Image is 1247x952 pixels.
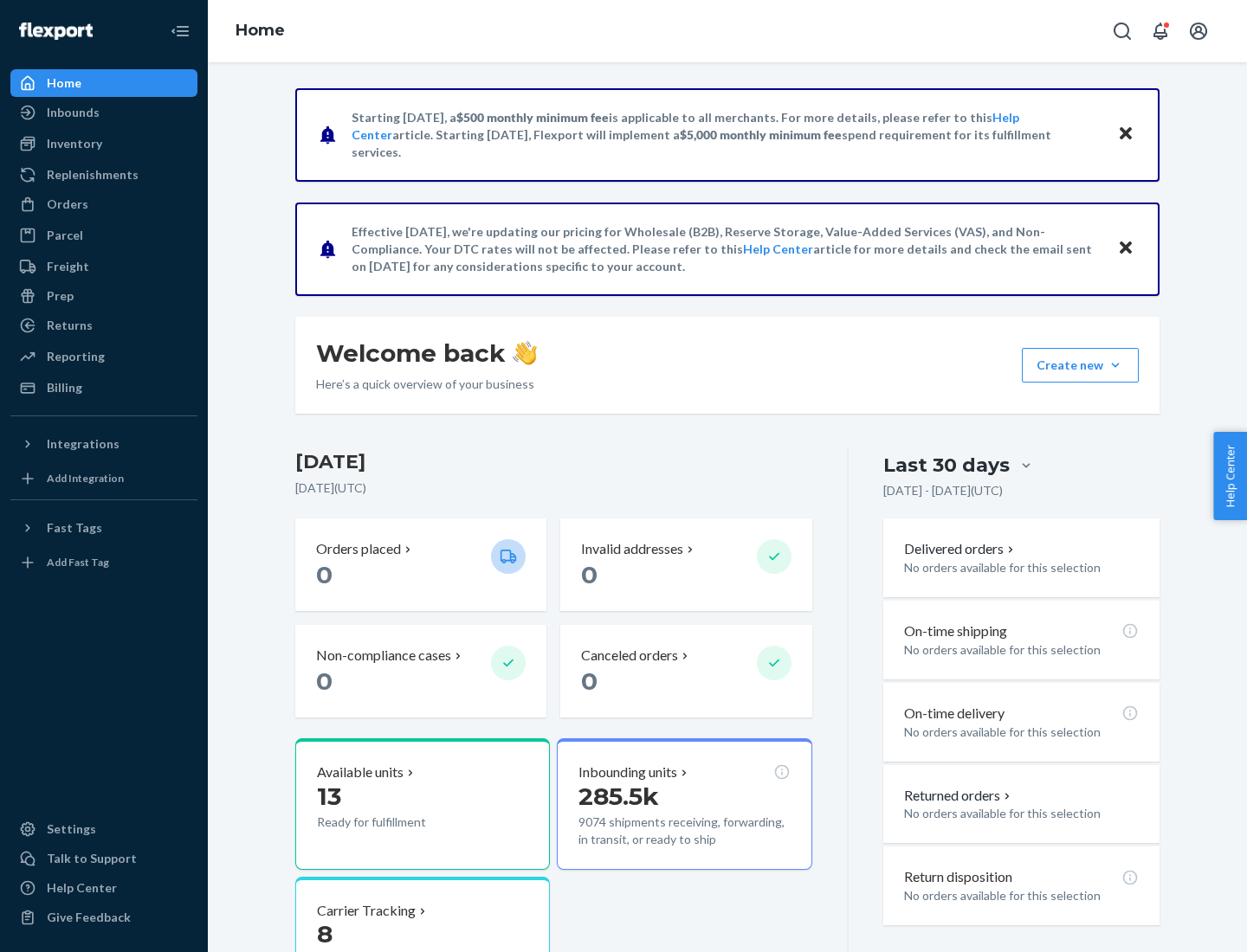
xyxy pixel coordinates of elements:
[316,376,537,393] p: Here’s a quick overview of your business
[47,519,102,537] div: Fast Tags
[578,762,677,782] p: Inbounding units
[578,782,659,811] span: 285.5k
[1105,14,1140,48] button: Open Search Box
[1115,122,1137,147] button: Close
[10,222,197,249] a: Parcel
[904,641,1139,659] p: No orders available for this selection
[317,919,333,949] span: 8
[295,479,812,497] p: [DATE] ( UTC )
[904,621,1007,641] p: On-time shipping
[1181,14,1216,48] button: Open account menu
[10,130,197,158] a: Inventory
[47,379,82,396] div: Billing
[47,74,81,92] div: Home
[10,465,197,492] a: Add Integration
[513,341,537,365] img: hand-wave emoji
[883,452,1010,479] div: Last 30 days
[352,109,1101,161] p: Starting [DATE], a is applicable to all merchants. For more details, please refer to this article...
[456,110,609,125] span: $500 monthly minimum fee
[904,786,1014,806] button: Returned orders
[47,435,120,453] div: Integrations
[222,6,299,56] ol: breadcrumbs
[1143,14,1178,48] button: Open notifications
[317,901,416,921] p: Carrier Tracking
[904,805,1139,822] p: No orders available for this selection
[743,241,813,256] a: Help Center
[904,724,1139,741] p: No orders available for this selection
[47,287,74,305] div: Prep
[10,904,197,931] button: Give Feedback
[317,762,404,782] p: Available units
[10,874,197,902] a: Help Center
[317,814,477,831] p: Ready for fulfillment
[560,518,811,611] button: Invalid addresses 0
[10,430,197,458] button: Integrations
[10,549,197,576] a: Add Fast Tag
[295,738,550,870] button: Available units13Ready for fulfillment
[47,166,139,183] div: Replenishments
[19,23,93,40] img: Flexport logo
[10,69,197,97] a: Home
[236,21,285,40] a: Home
[680,127,842,142] span: $5,000 monthly minimum fee
[295,625,546,717] button: Non-compliance cases 0
[47,258,89,275] div: Freight
[10,312,197,339] a: Returns
[10,253,197,280] a: Freight
[316,646,451,666] p: Non-compliance cases
[47,104,100,121] div: Inbounds
[560,625,811,717] button: Canceled orders 0
[10,374,197,402] a: Billing
[581,666,598,696] span: 0
[47,850,137,867] div: Talk to Support
[47,135,102,152] div: Inventory
[316,560,333,589] span: 0
[904,559,1139,576] p: No orders available for this selection
[316,666,333,696] span: 0
[904,867,1012,887] p: Return disposition
[47,471,124,486] div: Add Integration
[1022,348,1139,383] button: Create new
[47,348,105,365] div: Reporting
[10,815,197,843] a: Settings
[10,190,197,218] a: Orders
[581,539,683,559] p: Invalid addresses
[10,845,197,872] a: Talk to Support
[47,555,109,569] div: Add Fast Tag
[295,448,812,476] h3: [DATE]
[904,539,1018,559] button: Delivered orders
[10,282,197,310] a: Prep
[47,317,93,334] div: Returns
[883,482,1003,499] p: [DATE] - [DATE] ( UTC )
[352,223,1101,275] p: Effective [DATE], we're updating our pricing for Wholesale (B2B), Reserve Storage, Value-Added Se...
[10,99,197,126] a: Inbounds
[557,738,811,870] button: Inbounding units285.5k9074 shipments receiving, forwarding, in transit, or ready to ship
[578,814,790,848] p: 9074 shipments receiving, forwarding, in transit, or ready to ship
[163,14,197,48] button: Close Navigation
[47,227,83,244] div: Parcel
[581,560,598,589] span: 0
[47,879,117,897] div: Help Center
[316,338,537,369] h1: Welcome back
[10,161,197,189] a: Replenishments
[316,539,401,559] p: Orders placed
[904,887,1139,904] p: No orders available for this selection
[904,704,1005,724] p: On-time delivery
[47,909,131,926] div: Give Feedback
[1213,432,1247,520] button: Help Center
[10,343,197,370] a: Reporting
[295,518,546,611] button: Orders placed 0
[581,646,678,666] p: Canceled orders
[47,196,88,213] div: Orders
[1115,236,1137,261] button: Close
[317,782,341,811] span: 13
[10,514,197,542] button: Fast Tags
[47,820,96,838] div: Settings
